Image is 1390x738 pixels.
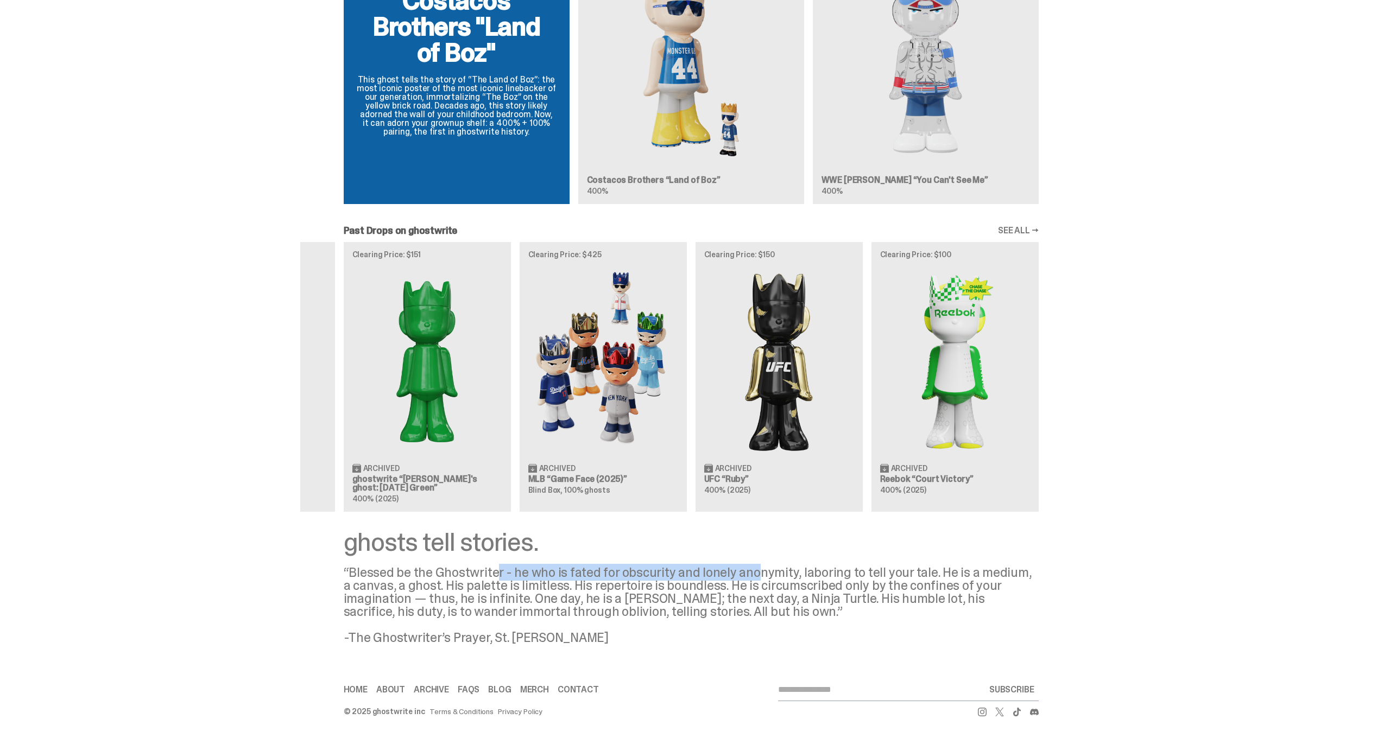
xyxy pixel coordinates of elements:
[344,226,458,236] h2: Past Drops on ghostwrite
[564,485,610,495] span: 100% ghosts
[488,685,511,694] a: Blog
[357,75,557,136] p: This ghost tells the story of “The Land of Boz”: the most iconic poster of the most iconic lineba...
[715,465,751,472] span: Archived
[998,226,1039,235] a: SEE ALL →
[880,251,1030,258] p: Clearing Price: $100
[822,186,843,196] span: 400%
[880,485,926,495] span: 400% (2025)
[871,242,1039,511] a: Clearing Price: $100 Court Victory Archived
[558,685,599,694] a: Contact
[352,267,502,454] img: Schrödinger's ghost: Sunday Green
[344,685,368,694] a: Home
[352,494,399,504] span: 400% (2025)
[985,679,1039,701] button: SUBSCRIBE
[363,465,400,472] span: Archived
[704,251,854,258] p: Clearing Price: $150
[704,485,750,495] span: 400% (2025)
[528,267,678,454] img: Game Face (2025)
[520,685,549,694] a: Merch
[352,475,502,492] h3: ghostwrite “[PERSON_NAME]'s ghost: [DATE] Green”
[822,176,1030,184] h3: WWE [PERSON_NAME] “You Can't See Me”
[458,685,479,694] a: FAQs
[891,465,927,472] span: Archived
[344,529,1039,555] div: ghosts tell stories.
[498,708,542,715] a: Privacy Policy
[352,251,502,258] p: Clearing Price: $151
[704,475,854,483] h3: UFC “Ruby”
[520,242,687,511] a: Clearing Price: $425 Game Face (2025) Archived
[528,251,678,258] p: Clearing Price: $425
[696,242,863,511] a: Clearing Price: $150 Ruby Archived
[414,685,449,694] a: Archive
[587,176,795,184] h3: Costacos Brothers “Land of Boz”
[880,267,1030,454] img: Court Victory
[376,685,405,694] a: About
[587,186,608,196] span: 400%
[704,267,854,454] img: Ruby
[344,566,1039,644] div: “Blessed be the Ghostwriter - he who is fated for obscurity and lonely anonymity, laboring to tel...
[528,485,563,495] span: Blind Box,
[539,465,576,472] span: Archived
[344,242,511,511] a: Clearing Price: $151 Schrödinger's ghost: Sunday Green Archived
[880,475,1030,483] h3: Reebok “Court Victory”
[344,708,425,715] div: © 2025 ghostwrite inc
[528,475,678,483] h3: MLB “Game Face (2025)”
[429,708,494,715] a: Terms & Conditions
